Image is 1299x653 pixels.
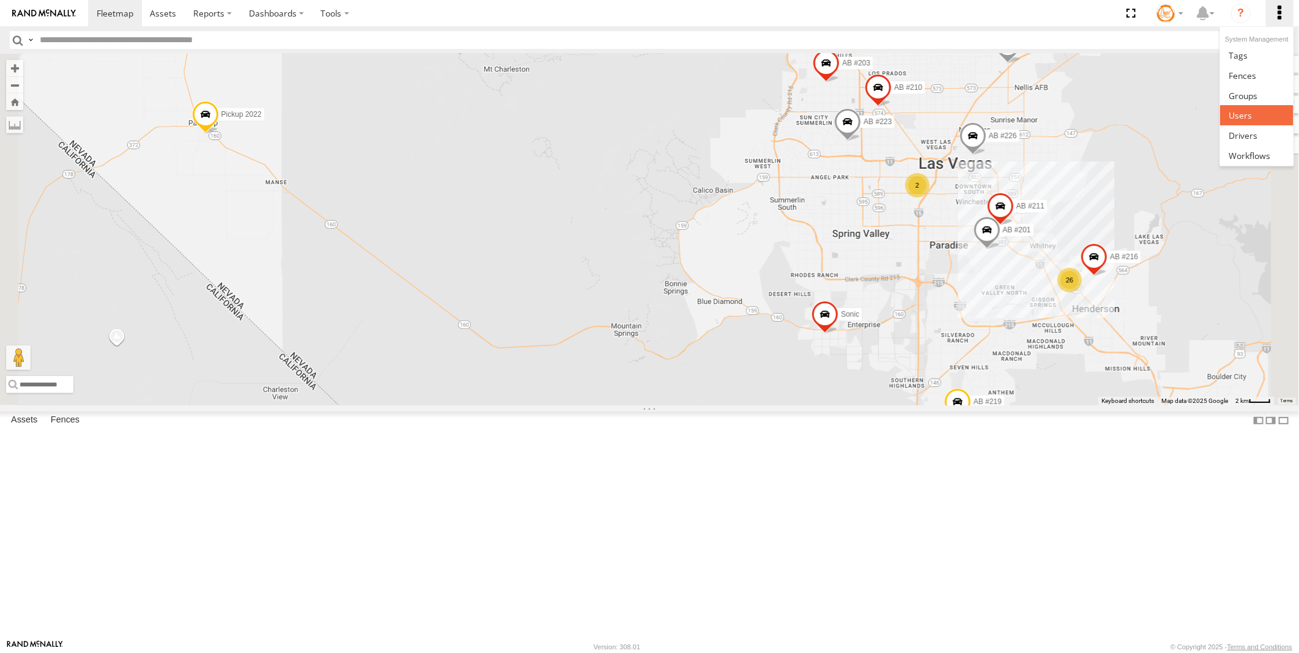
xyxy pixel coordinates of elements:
[905,173,930,197] div: 2
[864,117,892,126] span: AB #223
[12,9,76,18] img: rand-logo.svg
[1231,4,1251,23] i: ?
[989,131,1017,139] span: AB #226
[1253,411,1265,429] label: Dock Summary Table to the Left
[221,110,262,119] span: Pickup 2022
[6,76,23,94] button: Zoom out
[7,641,63,653] a: Visit our Website
[1235,397,1249,404] span: 2 km
[1232,397,1275,405] button: Map Scale: 2 km per 32 pixels
[1265,411,1277,429] label: Dock Summary Table to the Right
[1110,253,1138,261] span: AB #216
[26,31,35,49] label: Search Query
[974,397,1002,405] span: AB #219
[894,83,922,91] span: AB #210
[1152,4,1188,23] div: Tommy Stauffer
[45,412,86,429] label: Fences
[1278,411,1290,429] label: Hide Summary Table
[594,643,640,651] div: Version: 308.01
[1003,225,1031,234] span: AB #201
[1281,398,1293,403] a: Terms (opens in new tab)
[1171,643,1292,651] div: © Copyright 2025 -
[1016,202,1045,210] span: AB #211
[5,412,43,429] label: Assets
[1101,397,1154,405] button: Keyboard shortcuts
[1161,397,1228,404] span: Map data ©2025 Google
[6,116,23,133] label: Measure
[6,60,23,76] button: Zoom in
[1227,643,1292,651] a: Terms and Conditions
[6,94,23,110] button: Zoom Home
[841,310,859,319] span: Sonic
[1057,268,1082,292] div: 26
[842,59,870,67] span: AB #203
[6,345,31,370] button: Drag Pegman onto the map to open Street View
